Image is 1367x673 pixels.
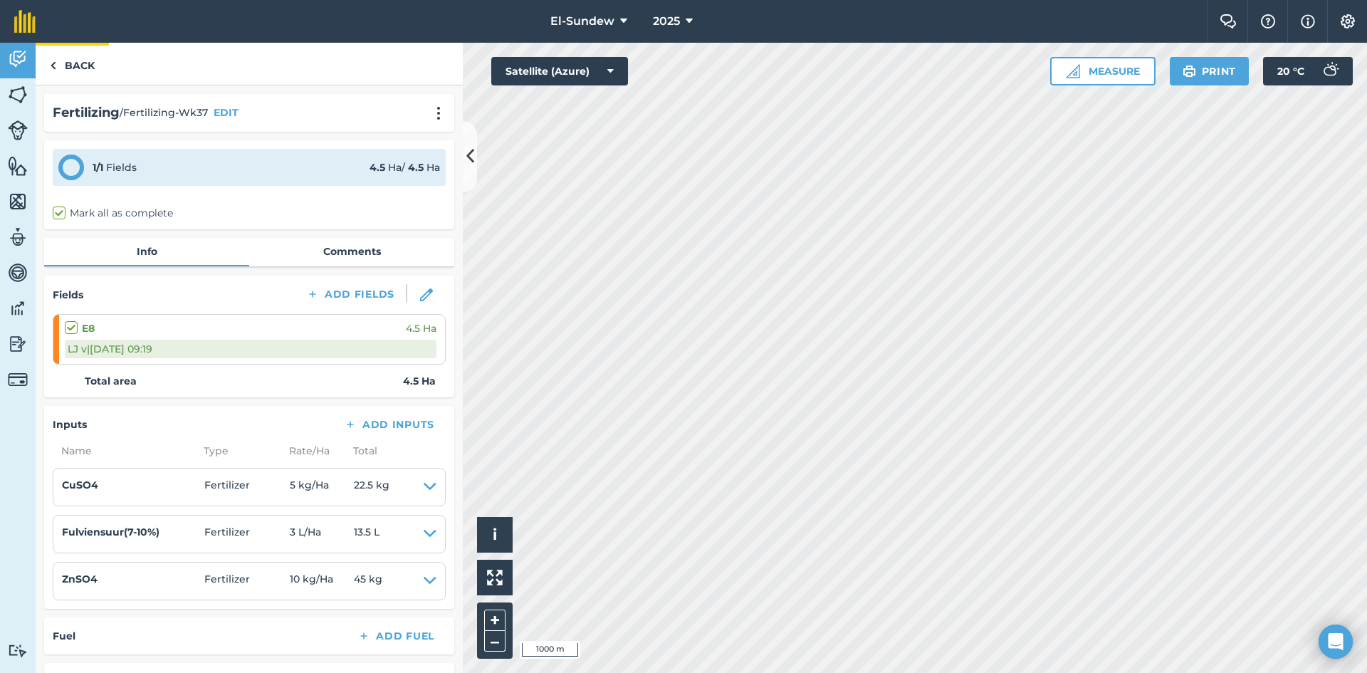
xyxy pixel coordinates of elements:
span: 22.5 kg [354,477,389,497]
strong: 4.5 [370,161,385,174]
span: 5 kg / Ha [290,477,354,497]
span: Type [195,443,281,459]
img: svg+xml;base64,PHN2ZyB4bWxucz0iaHR0cDovL3d3dy53My5vcmcvMjAwMC9zdmciIHdpZHRoPSI1NiIgaGVpZ2h0PSI2MC... [8,191,28,212]
img: Two speech bubbles overlapping with the left bubble in the forefront [1220,14,1237,28]
h2: Fertilizing [53,103,120,123]
button: EDIT [214,105,239,120]
img: svg+xml;base64,PD94bWwgdmVyc2lvbj0iMS4wIiBlbmNvZGluZz0idXRmLTgiPz4KPCEtLSBHZW5lcmF0b3I6IEFkb2JlIE... [8,298,28,319]
h4: Inputs [53,417,87,432]
h4: Fuel [53,628,75,644]
span: 3 L / Ha [290,524,354,544]
button: Print [1170,57,1250,85]
h4: CuSO4 [62,477,204,493]
img: svg+xml;base64,PHN2ZyB4bWxucz0iaHR0cDovL3d3dy53My5vcmcvMjAwMC9zdmciIHdpZHRoPSI5IiBoZWlnaHQ9IjI0Ii... [50,57,56,74]
button: Add Inputs [332,414,446,434]
img: svg+xml;base64,PD94bWwgdmVyc2lvbj0iMS4wIiBlbmNvZGluZz0idXRmLTgiPz4KPCEtLSBHZW5lcmF0b3I6IEFkb2JlIE... [8,226,28,248]
img: fieldmargin Logo [14,10,36,33]
span: 2025 [653,13,680,30]
a: Comments [249,238,454,265]
h4: Fields [53,287,83,303]
img: svg+xml;base64,PD94bWwgdmVyc2lvbj0iMS4wIiBlbmNvZGluZz0idXRmLTgiPz4KPCEtLSBHZW5lcmF0b3I6IEFkb2JlIE... [8,48,28,70]
img: A question mark icon [1259,14,1277,28]
button: Satellite (Azure) [491,57,628,85]
img: Ruler icon [1066,64,1080,78]
span: 4.5 Ha [406,320,436,336]
img: svg+xml;base64,PD94bWwgdmVyc2lvbj0iMS4wIiBlbmNvZGluZz0idXRmLTgiPz4KPCEtLSBHZW5lcmF0b3I6IEFkb2JlIE... [8,644,28,657]
summary: ZnSO4Fertilizer10 kg/Ha45 kg [62,571,436,591]
strong: 4.5 Ha [403,373,436,389]
button: 20 °C [1263,57,1353,85]
img: svg+xml;base64,PHN2ZyB3aWR0aD0iMTgiIGhlaWdodD0iMTgiIHZpZXdCb3g9IjAgMCAxOCAxOCIgZmlsbD0ibm9uZSIgeG... [420,288,433,301]
button: Measure [1050,57,1156,85]
img: A cog icon [1339,14,1356,28]
button: i [477,517,513,553]
img: svg+xml;base64,PD94bWwgdmVyc2lvbj0iMS4wIiBlbmNvZGluZz0idXRmLTgiPz4KPCEtLSBHZW5lcmF0b3I6IEFkb2JlIE... [8,370,28,390]
button: – [484,631,506,652]
strong: 4.5 [408,161,424,174]
strong: E8 [82,320,95,336]
strong: Total area [85,373,137,389]
span: 45 kg [354,571,382,591]
div: Ha / Ha [370,160,440,175]
span: i [493,526,497,543]
span: 10 kg / Ha [290,571,354,591]
div: Open Intercom Messenger [1319,625,1353,659]
button: Add Fields [295,284,406,304]
img: svg+xml;base64,PHN2ZyB4bWxucz0iaHR0cDovL3d3dy53My5vcmcvMjAwMC9zdmciIHdpZHRoPSIyMCIgaGVpZ2h0PSIyNC... [430,106,447,120]
button: Add Fuel [346,626,446,646]
div: LJ v | [DATE] 09:19 [65,340,436,358]
strong: 1 / 1 [93,161,103,174]
div: Fields [93,160,137,175]
span: Name [53,443,195,459]
img: svg+xml;base64,PHN2ZyB4bWxucz0iaHR0cDovL3d3dy53My5vcmcvMjAwMC9zdmciIHdpZHRoPSIxOSIgaGVpZ2h0PSIyNC... [1183,63,1196,80]
button: + [484,610,506,631]
span: Fertilizer [204,477,290,497]
img: svg+xml;base64,PHN2ZyB4bWxucz0iaHR0cDovL3d3dy53My5vcmcvMjAwMC9zdmciIHdpZHRoPSI1NiIgaGVpZ2h0PSI2MC... [8,155,28,177]
span: Rate/ Ha [281,443,345,459]
img: svg+xml;base64,PD94bWwgdmVyc2lvbj0iMS4wIiBlbmNvZGluZz0idXRmLTgiPz4KPCEtLSBHZW5lcmF0b3I6IEFkb2JlIE... [8,333,28,355]
img: svg+xml;base64,PD94bWwgdmVyc2lvbj0iMS4wIiBlbmNvZGluZz0idXRmLTgiPz4KPCEtLSBHZW5lcmF0b3I6IEFkb2JlIE... [8,262,28,283]
span: 13.5 L [354,524,379,544]
img: svg+xml;base64,PD94bWwgdmVyc2lvbj0iMS4wIiBlbmNvZGluZz0idXRmLTgiPz4KPCEtLSBHZW5lcmF0b3I6IEFkb2JlIE... [1316,57,1344,85]
img: svg+xml;base64,PHN2ZyB4bWxucz0iaHR0cDovL3d3dy53My5vcmcvMjAwMC9zdmciIHdpZHRoPSIxNyIgaGVpZ2h0PSIxNy... [1301,13,1315,30]
summary: Fulviensuur(7-10%)Fertilizer3 L/Ha13.5 L [62,524,436,544]
label: Mark all as complete [53,206,173,221]
h4: ZnSO4 [62,571,204,587]
span: El-Sundew [550,13,614,30]
span: / Fertilizing-Wk37 [120,105,208,120]
img: Four arrows, one pointing top left, one top right, one bottom right and the last bottom left [487,570,503,585]
a: Info [44,238,249,265]
span: Fertilizer [204,571,290,591]
img: svg+xml;base64,PD94bWwgdmVyc2lvbj0iMS4wIiBlbmNvZGluZz0idXRmLTgiPz4KPCEtLSBHZW5lcmF0b3I6IEFkb2JlIE... [8,120,28,140]
summary: CuSO4Fertilizer5 kg/Ha22.5 kg [62,477,436,497]
a: Back [36,43,109,85]
h4: Fulviensuur(7-10%) [62,524,204,540]
img: svg+xml;base64,PHN2ZyB4bWxucz0iaHR0cDovL3d3dy53My5vcmcvMjAwMC9zdmciIHdpZHRoPSI1NiIgaGVpZ2h0PSI2MC... [8,84,28,105]
span: 20 ° C [1277,57,1304,85]
span: Fertilizer [204,524,290,544]
span: Total [345,443,377,459]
